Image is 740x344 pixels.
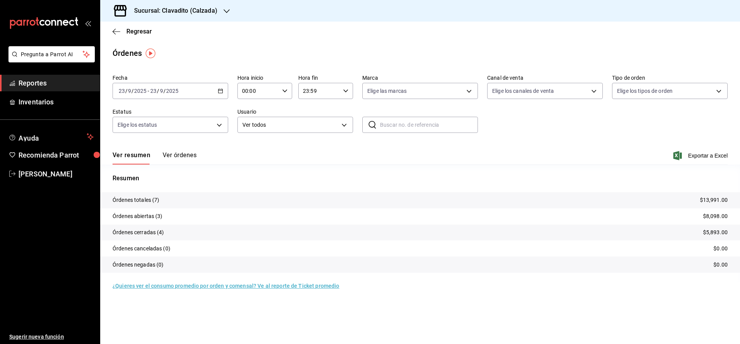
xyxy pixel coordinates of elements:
[242,121,339,129] span: Ver todos
[157,88,159,94] span: /
[675,151,728,160] button: Exportar a Excel
[703,228,728,237] p: $5,893.00
[21,50,83,59] span: Pregunta a Parrot AI
[298,75,353,81] label: Hora fin
[113,151,150,164] button: Ver resumen
[118,88,125,94] input: --
[163,88,166,94] span: /
[126,28,152,35] span: Regresar
[700,196,728,204] p: $13,991.00
[150,88,157,94] input: --
[703,212,728,220] p: $8,098.00
[362,75,478,81] label: Marca
[113,109,228,114] label: Estatus
[113,151,197,164] div: navigation tabs
[713,245,728,253] p: $0.00
[380,117,478,133] input: Buscar no. de referencia
[113,75,228,81] label: Fecha
[8,46,95,62] button: Pregunta a Parrot AI
[113,228,164,237] p: Órdenes cerradas (4)
[18,78,94,88] span: Reportes
[146,49,155,58] img: Tooltip marker
[113,47,142,59] div: Órdenes
[367,87,407,95] span: Elige las marcas
[113,212,163,220] p: Órdenes abiertas (3)
[612,75,728,81] label: Tipo de orden
[713,261,728,269] p: $0.00
[113,283,339,289] a: ¿Quieres ver el consumo promedio por orden y comensal? Ve al reporte de Ticket promedio
[128,88,131,94] input: --
[617,87,673,95] span: Elige los tipos de orden
[18,97,94,107] span: Inventarios
[113,261,164,269] p: Órdenes negadas (0)
[9,333,94,341] span: Sugerir nueva función
[237,109,353,114] label: Usuario
[134,88,147,94] input: ----
[131,88,134,94] span: /
[118,121,157,129] span: Elige los estatus
[492,87,554,95] span: Elige los canales de venta
[113,245,170,253] p: Órdenes canceladas (0)
[18,132,84,141] span: Ayuda
[18,150,94,160] span: Recomienda Parrot
[18,169,94,179] span: [PERSON_NAME]
[148,88,149,94] span: -
[166,88,179,94] input: ----
[160,88,163,94] input: --
[163,151,197,164] button: Ver órdenes
[487,75,603,81] label: Canal de venta
[5,56,95,64] a: Pregunta a Parrot AI
[113,174,728,183] p: Resumen
[113,196,160,204] p: Órdenes totales (7)
[113,28,152,35] button: Regresar
[128,6,217,15] h3: Sucursal: Clavadito (Calzada)
[125,88,128,94] span: /
[85,20,91,26] button: open_drawer_menu
[237,75,292,81] label: Hora inicio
